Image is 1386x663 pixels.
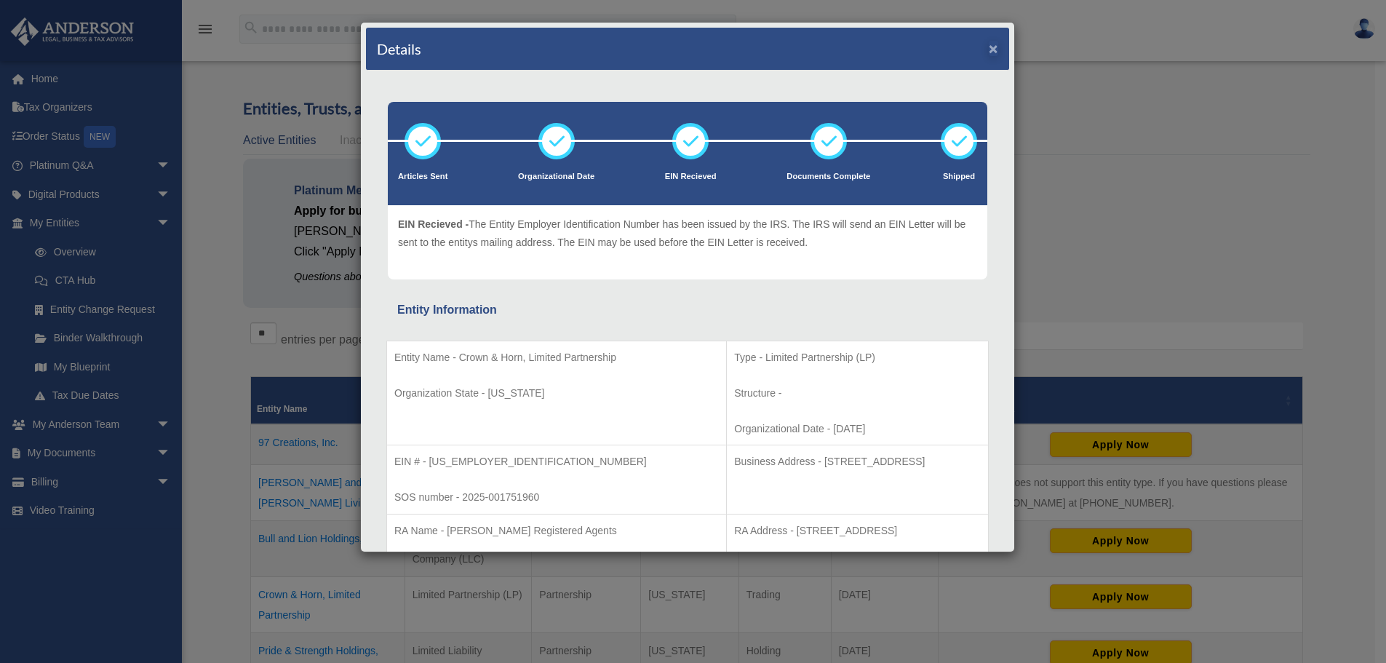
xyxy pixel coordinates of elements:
[518,170,594,184] p: Organizational Date
[734,420,981,438] p: Organizational Date - [DATE]
[394,522,719,540] p: RA Name - [PERSON_NAME] Registered Agents
[394,384,719,402] p: Organization State - [US_STATE]
[397,300,978,320] div: Entity Information
[786,170,870,184] p: Documents Complete
[394,453,719,471] p: EIN # - [US_EMPLOYER_IDENTIFICATION_NUMBER]
[734,384,981,402] p: Structure -
[398,218,469,230] span: EIN Recieved -
[665,170,717,184] p: EIN Recieved
[734,453,981,471] p: Business Address - [STREET_ADDRESS]
[734,522,981,540] p: RA Address - [STREET_ADDRESS]
[398,215,977,251] p: The Entity Employer Identification Number has been issued by the IRS. The IRS will send an EIN Le...
[734,349,981,367] p: Type - Limited Partnership (LP)
[394,488,719,507] p: SOS number - 2025-001751960
[941,170,977,184] p: Shipped
[989,41,998,56] button: ×
[398,170,447,184] p: Articles Sent
[394,349,719,367] p: Entity Name - Crown & Horn, Limited Partnership
[377,39,421,59] h4: Details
